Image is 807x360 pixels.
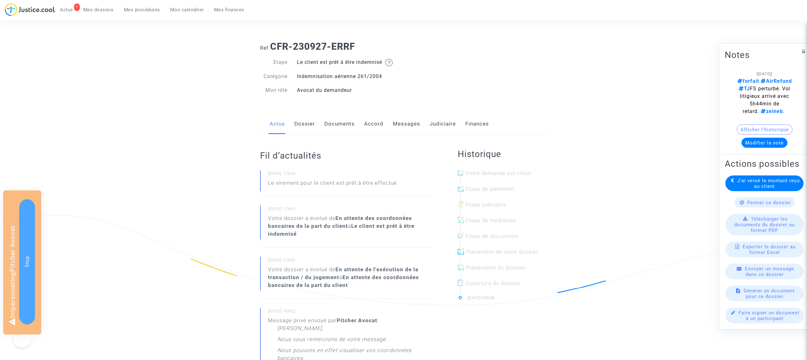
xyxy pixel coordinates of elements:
[268,266,433,289] div: Votre dossier a évolué de à
[270,41,355,52] b: CFR-230927-ERRF
[757,71,772,76] span: [[DATE]]
[725,49,804,60] h2: Notes
[324,114,355,134] a: Documents
[734,216,795,233] span: Télécharger les documents du dossier au format PDF
[759,108,785,114] span: zeineb.
[268,308,433,317] small: [DATE] 16h02
[458,149,547,160] h2: Historique
[260,45,270,51] span: Ref.
[78,5,119,14] a: Mes dossiers
[214,7,244,13] span: Mes finances
[737,178,800,189] span: J'ai versé le montant reçu au client
[170,7,204,13] span: Mon calendrier
[393,114,420,134] a: Messages
[737,78,759,84] span: forfait
[255,59,293,66] div: Etape
[292,87,403,94] div: Avocat du demandeur
[268,179,397,190] p: Le virement pour le client est prêt à être effectué
[364,114,383,134] a: Accord
[74,3,80,11] div: 7
[737,125,792,135] button: Afficher l'historique
[165,5,209,14] a: Mon calendrier
[19,199,35,324] button: Stop
[744,288,795,299] span: Générer un document pour ce dossier
[268,266,418,280] b: En attente de l'exécution de la transaction / du jugement
[209,5,249,14] a: Mes finances
[60,7,73,13] span: Actus
[55,5,78,14] a: 7Actus
[124,7,160,13] span: Mes procédures
[255,73,293,80] div: Catégorie
[268,206,433,214] small: [DATE] 17h05
[268,257,433,266] small: [DATE] 17h05
[294,114,315,134] a: Dossier
[745,266,794,277] span: Envoyer un message dans ce dossier
[739,310,799,321] span: Faire signer un document à un participant
[741,138,787,148] button: Modifier la note
[5,3,55,16] img: jc-logo.svg
[260,150,433,161] h2: Fil d’actualités
[119,5,165,14] a: Mes procédures
[739,86,790,114] span: FS perturbé. Vol litigieux arrivé avec 5h44min de retard.
[255,87,293,94] div: Mon rôle
[277,324,323,335] p: [PERSON_NAME],
[743,244,796,255] span: Exporter le dossier au format Excel
[465,114,489,134] a: Finances
[268,214,433,238] div: Votre dossier a évolué de à
[430,114,456,134] a: Judiciaire
[759,78,792,84] span: AirRefund
[747,200,791,205] span: Fermer ce dossier
[466,170,531,176] span: Votre demande est close
[268,274,419,288] b: En attente des coordonnées bancaires de la part du client
[268,215,412,229] b: En attente des coordonnées bancaires de la part du client
[739,86,750,92] span: TJ
[24,256,30,267] span: Stop
[385,59,393,66] img: help.svg
[292,73,403,80] div: Indemnisation aérienne 261/2004
[83,7,114,13] span: Mes dossiers
[3,190,41,335] div: Impersonating
[292,59,403,66] div: Le client est prêt à être indemnisé
[268,171,433,179] small: [DATE] 17h05
[277,335,387,346] p: Nous vous remercions de votre message.
[337,317,377,323] b: Pitcher Avocat
[270,114,285,134] a: Actus
[725,158,804,169] h2: Actions possibles
[13,329,32,347] iframe: Help Scout Beacon - Open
